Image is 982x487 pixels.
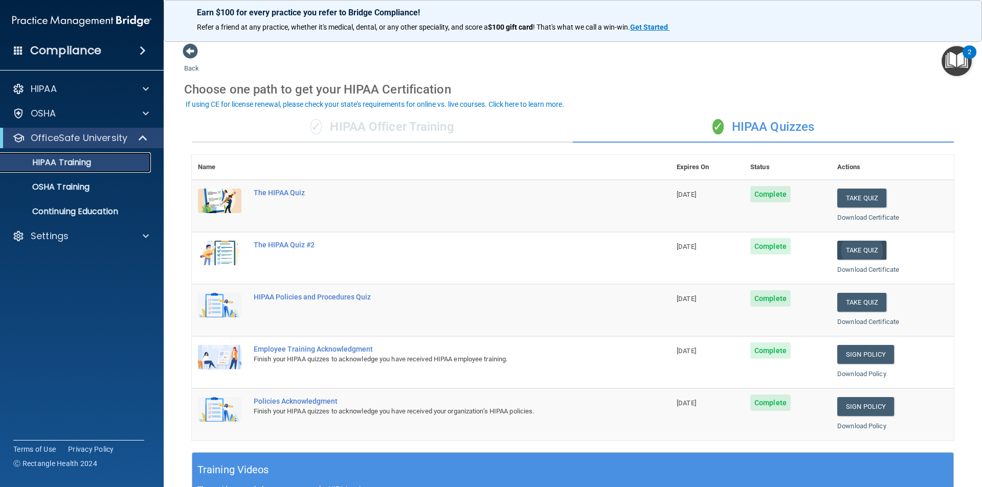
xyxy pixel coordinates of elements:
span: ✓ [712,119,724,134]
span: Complete [750,342,791,359]
a: Privacy Policy [68,444,114,454]
p: HIPAA Training [7,157,91,168]
a: Settings [12,230,149,242]
span: [DATE] [677,243,696,250]
button: If using CE for license renewal, please check your state's requirements for online vs. live cours... [184,99,566,109]
a: Get Started [630,23,669,31]
th: Name [192,155,248,180]
div: The HIPAA Quiz #2 [254,241,619,249]
span: [DATE] [677,191,696,198]
h4: Compliance [30,43,101,58]
p: OSHA [31,107,56,120]
span: Complete [750,186,791,202]
span: Complete [750,238,791,254]
div: If using CE for license renewal, please check your state's requirements for online vs. live cours... [186,101,564,108]
span: ✓ [310,119,322,134]
a: Download Certificate [837,266,899,273]
a: Download Certificate [837,318,899,326]
button: Take Quiz [837,293,886,312]
div: 2 [968,52,971,65]
a: Back [184,52,199,72]
span: [DATE] [677,399,696,407]
a: Download Policy [837,370,886,378]
p: HIPAA [31,83,57,95]
th: Expires On [671,155,744,180]
div: Employee Training Acknowledgment [254,345,619,353]
div: Finish your HIPAA quizzes to acknowledge you have received HIPAA employee training. [254,353,619,365]
a: Sign Policy [837,345,894,364]
button: Take Quiz [837,189,886,207]
a: OSHA [12,107,149,120]
div: The HIPAA Quiz [254,189,619,197]
span: [DATE] [677,347,696,355]
a: Sign Policy [837,397,894,416]
span: [DATE] [677,295,696,303]
span: Complete [750,290,791,307]
th: Status [744,155,831,180]
a: Download Policy [837,422,886,430]
p: OfficeSafe University [31,132,127,144]
div: Finish your HIPAA quizzes to acknowledge you have received your organization’s HIPAA policies. [254,405,619,418]
img: PMB logo [12,11,151,31]
a: HIPAA [12,83,149,95]
a: Terms of Use [13,444,56,454]
p: Continuing Education [7,206,146,217]
p: Earn $100 for every practice you refer to Bridge Compliance! [197,8,949,17]
a: Download Certificate [837,214,899,221]
strong: $100 gift card [488,23,533,31]
span: ! That's what we call a win-win. [533,23,630,31]
span: Ⓒ Rectangle Health 2024 [13,458,97,469]
div: HIPAA Policies and Procedures Quiz [254,293,619,301]
div: Policies Acknowledgment [254,397,619,405]
a: OfficeSafe University [12,132,148,144]
th: Actions [831,155,954,180]
h5: Training Videos [197,461,269,479]
div: HIPAA Quizzes [573,112,954,143]
div: HIPAA Officer Training [192,112,573,143]
p: Settings [31,230,69,242]
button: Open Resource Center, 2 new notifications [942,46,972,76]
strong: Get Started [630,23,668,31]
button: Take Quiz [837,241,886,260]
span: Refer a friend at any practice, whether it's medical, dental, or any other speciality, and score a [197,23,488,31]
p: OSHA Training [7,182,90,192]
span: Complete [750,395,791,411]
div: Choose one path to get your HIPAA Certification [184,75,962,104]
